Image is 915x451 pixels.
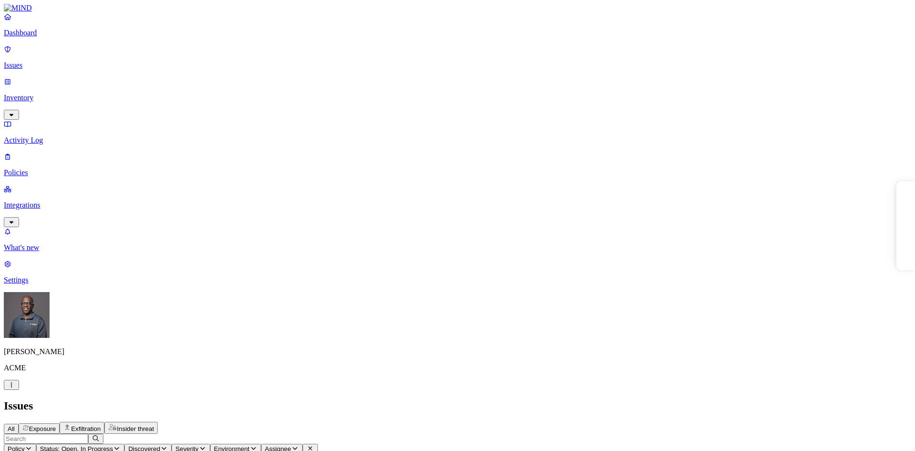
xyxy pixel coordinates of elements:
p: Issues [4,61,911,70]
p: Activity Log [4,136,911,145]
span: Exfiltration [71,425,101,432]
img: MIND [4,4,32,12]
a: Dashboard [4,12,911,37]
a: Integrations [4,185,911,226]
a: Inventory [4,77,911,118]
p: Integrations [4,201,911,210]
span: Insider threat [117,425,154,432]
span: All [8,425,15,432]
a: What's new [4,227,911,252]
img: Gregory Thomas [4,292,50,338]
span: Exposure [29,425,56,432]
h2: Issues [4,399,911,412]
a: Settings [4,260,911,284]
p: What's new [4,243,911,252]
a: Issues [4,45,911,70]
p: Dashboard [4,29,911,37]
a: MIND [4,4,911,12]
p: Settings [4,276,911,284]
a: Policies [4,152,911,177]
a: Activity Log [4,120,911,145]
p: Policies [4,168,911,177]
p: ACME [4,364,911,372]
p: Inventory [4,94,911,102]
p: [PERSON_NAME] [4,347,911,356]
input: Search [4,434,88,444]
